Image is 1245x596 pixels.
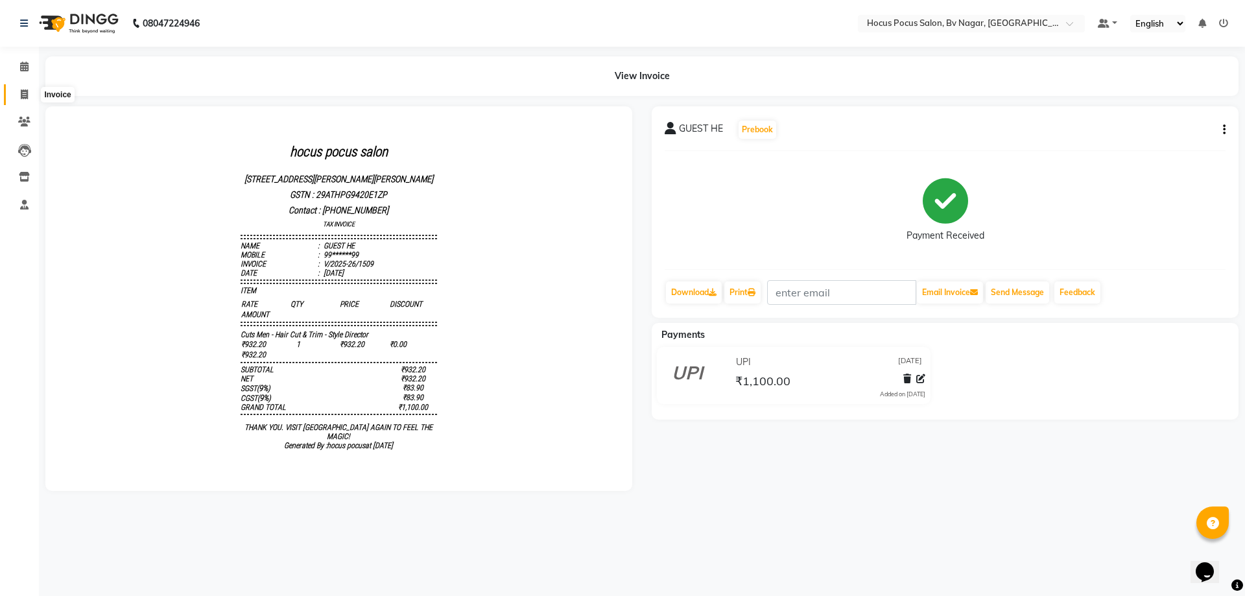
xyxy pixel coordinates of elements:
[331,274,379,283] div: ₹83.90
[268,322,307,331] span: hocus pocus
[331,246,379,255] div: ₹932.20
[907,229,984,243] div: Payment Received
[661,329,705,340] span: Payments
[259,122,261,131] span: :
[182,274,213,283] div: ( )
[739,121,776,139] button: Prebook
[331,264,379,273] div: ₹83.90
[917,281,983,304] button: Email Invoice
[679,122,723,140] span: GUEST HE
[898,355,922,369] span: [DATE]
[666,281,722,304] a: Download
[182,99,378,111] h3: TAX INVOICE
[259,140,261,149] span: :
[767,280,916,305] input: enter email
[33,5,122,42] img: logo
[182,149,261,158] div: Date
[263,140,315,149] div: V/2025-26/1509
[182,83,378,99] p: Contact : [PHONE_NUMBER]
[182,230,230,241] span: ₹932.20
[263,149,285,158] div: [DATE]
[201,274,210,283] span: 9%
[735,374,790,392] span: ₹1,100.00
[45,56,1239,96] div: View Invoice
[1054,281,1100,304] a: Feedback
[200,264,209,274] span: 9%
[986,281,1049,304] button: Send Message
[41,87,74,102] div: Invoice
[736,355,751,369] span: UPI
[182,322,378,331] div: Generated By : at [DATE]
[182,274,199,283] span: CGST
[231,220,279,230] span: 1
[259,149,261,158] span: :
[231,180,279,190] span: QTY
[263,122,296,131] div: GUEST HE
[331,283,379,292] div: ₹1,100.00
[182,140,261,149] div: Invoice
[182,122,261,131] div: Name
[182,131,261,140] div: Mobile
[231,24,329,40] b: hocus pocus salon
[182,264,212,274] div: ( )
[182,52,378,67] p: [STREET_ADDRESS][PERSON_NAME][PERSON_NAME]
[143,5,200,42] b: 08047224946
[182,255,195,264] div: NET
[182,265,198,274] span: SGST
[182,304,378,322] p: THANK YOU. VISIT [GEOGRAPHIC_DATA] AGAIN TO FEEL THE MAGIC!
[1191,544,1232,583] iframe: chat widget
[182,211,310,220] span: Cuts Men - Hair Cut & Trim - Style Director
[259,131,261,140] span: :
[281,220,329,230] span: ₹932.20
[281,180,329,190] span: PRICE
[880,390,925,399] div: Added on [DATE]
[331,220,379,230] span: ₹0.00
[331,180,379,190] span: DISCOUNT
[182,180,230,190] span: RATE
[724,281,761,304] a: Print
[182,246,215,255] div: SUBTOTAL
[182,167,198,176] span: ITEM
[182,67,378,83] p: GSTN : 29ATHPG9420E1ZP
[331,255,379,264] div: ₹932.20
[182,220,230,230] span: ₹932.20
[182,190,230,200] span: AMOUNT
[182,283,228,292] div: GRAND TOTAL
